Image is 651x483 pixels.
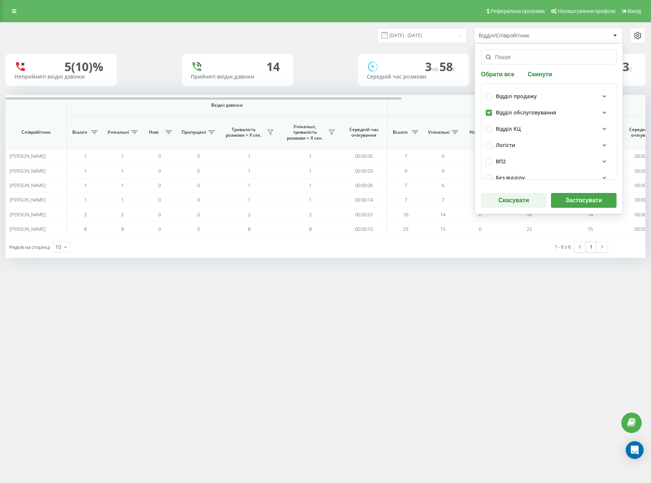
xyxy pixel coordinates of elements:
[248,211,250,218] span: 2
[496,110,556,116] div: Відділ обслуговування
[309,211,312,218] span: 2
[479,211,481,218] span: 0
[442,167,444,174] span: 9
[585,242,597,252] a: 1
[107,129,129,135] span: Унікальні
[84,196,87,203] span: 1
[551,193,617,208] button: Застосувати
[145,129,163,135] span: Нові
[158,167,161,174] span: 0
[158,196,161,203] span: 0
[346,127,381,138] span: Середній час очікування
[84,167,87,174] span: 1
[341,178,387,193] td: 00:00:06
[70,129,89,135] span: Всього
[628,8,641,14] span: Вихід
[496,93,537,100] div: Відділ продажу
[405,153,407,159] span: 7
[442,182,444,189] span: 6
[491,8,545,14] span: Реферальна програма
[197,167,200,174] span: 0
[440,211,445,218] span: 14
[341,207,387,221] td: 00:00:07
[84,153,87,159] span: 1
[555,243,571,250] div: 1 - 6 з 6
[248,153,250,159] span: 1
[158,211,161,218] span: 0
[197,226,200,232] span: 0
[55,243,61,251] div: 10
[121,211,124,218] span: 2
[465,129,484,135] span: Нові
[14,74,108,80] div: Неприйняті вхідні дзвінки
[121,182,124,189] span: 1
[626,441,644,459] div: Open Intercom Messenger
[525,70,554,77] button: Скинути
[527,211,532,218] span: 16
[197,153,200,159] span: 0
[428,129,449,135] span: Унікальні
[12,129,60,135] span: Співробітник
[391,129,409,135] span: Всього
[10,182,46,189] span: [PERSON_NAME]
[158,153,161,159] span: 0
[10,226,46,232] span: [PERSON_NAME]
[182,129,206,135] span: Пропущені
[197,182,200,189] span: 0
[121,153,124,159] span: 1
[442,153,444,159] span: 6
[84,182,87,189] span: 1
[453,65,456,73] span: c
[248,226,250,232] span: 8
[341,193,387,207] td: 00:00:14
[309,196,312,203] span: 1
[191,74,284,80] div: Прийняті вхідні дзвінки
[588,226,593,232] span: 15
[496,142,515,149] div: Логісти
[283,124,326,141] span: Унікальні, тривалість розмови > Х сек.
[440,226,445,232] span: 15
[309,167,312,174] span: 1
[442,196,444,203] span: 7
[341,149,387,163] td: 00:00:05
[425,59,439,74] span: 3
[64,60,103,74] div: 5 (10)%
[496,159,506,165] div: ВП2
[341,163,387,178] td: 00:00:03
[197,211,200,218] span: 0
[405,196,407,203] span: 7
[84,211,87,218] span: 2
[629,65,632,73] span: c
[309,153,312,159] span: 1
[10,153,46,159] span: [PERSON_NAME]
[197,196,200,203] span: 0
[496,126,521,132] div: Відділ КЦ
[527,226,532,232] span: 23
[481,50,617,64] input: Пошук
[121,226,124,232] span: 8
[479,33,567,39] div: Відділ/Співробітник
[481,70,517,77] button: Обрати все
[616,59,632,74] span: 13
[367,74,460,80] div: Середній час розмови
[9,244,50,250] span: Рядків на сторінці
[10,196,46,203] span: [PERSON_NAME]
[248,167,250,174] span: 1
[309,182,312,189] span: 1
[403,211,408,218] span: 16
[405,102,650,108] span: Вихідні дзвінки
[248,182,250,189] span: 1
[481,193,547,208] button: Скасувати
[84,226,87,232] span: 8
[439,59,456,74] span: 58
[403,226,408,232] span: 23
[309,226,312,232] span: 8
[10,211,46,218] span: [PERSON_NAME]
[158,182,161,189] span: 0
[405,182,407,189] span: 7
[479,226,481,232] span: 0
[496,175,525,181] div: Без відділу
[248,196,250,203] span: 1
[121,196,124,203] span: 1
[266,60,280,74] div: 14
